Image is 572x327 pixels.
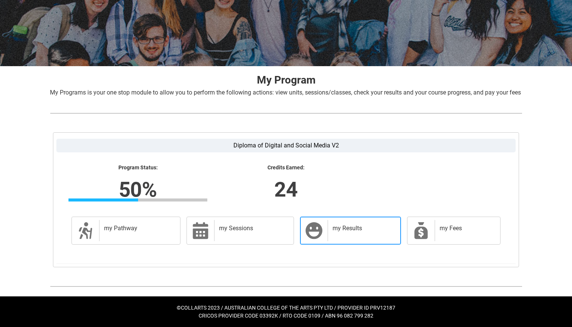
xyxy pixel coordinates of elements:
a: my Fees [407,217,500,245]
a: my Pathway [71,217,180,245]
span: Description of icon when needed [76,222,95,240]
a: my Results [300,217,401,245]
h2: my Pathway [104,225,173,232]
label: Diploma of Digital and Social Media V2 [56,139,516,152]
span: My Programs is your one stop module to allow you to perform the following actions: view units, se... [50,89,521,96]
h2: my Sessions [219,225,286,232]
a: my Sessions [187,217,294,245]
span: My Payments [412,222,430,240]
h2: my Fees [440,225,493,232]
lightning-formatted-number: 50% [20,174,256,205]
lightning-formatted-number: 24 [168,174,404,205]
lightning-formatted-text: Credits Earned: [216,164,355,171]
strong: My Program [257,74,316,86]
h2: my Results [333,225,393,232]
img: REDU_GREY_LINE [50,109,522,117]
div: Progress Bar [68,198,207,201]
lightning-formatted-text: Program Status: [68,164,207,171]
img: REDU_GREY_LINE [50,282,522,290]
